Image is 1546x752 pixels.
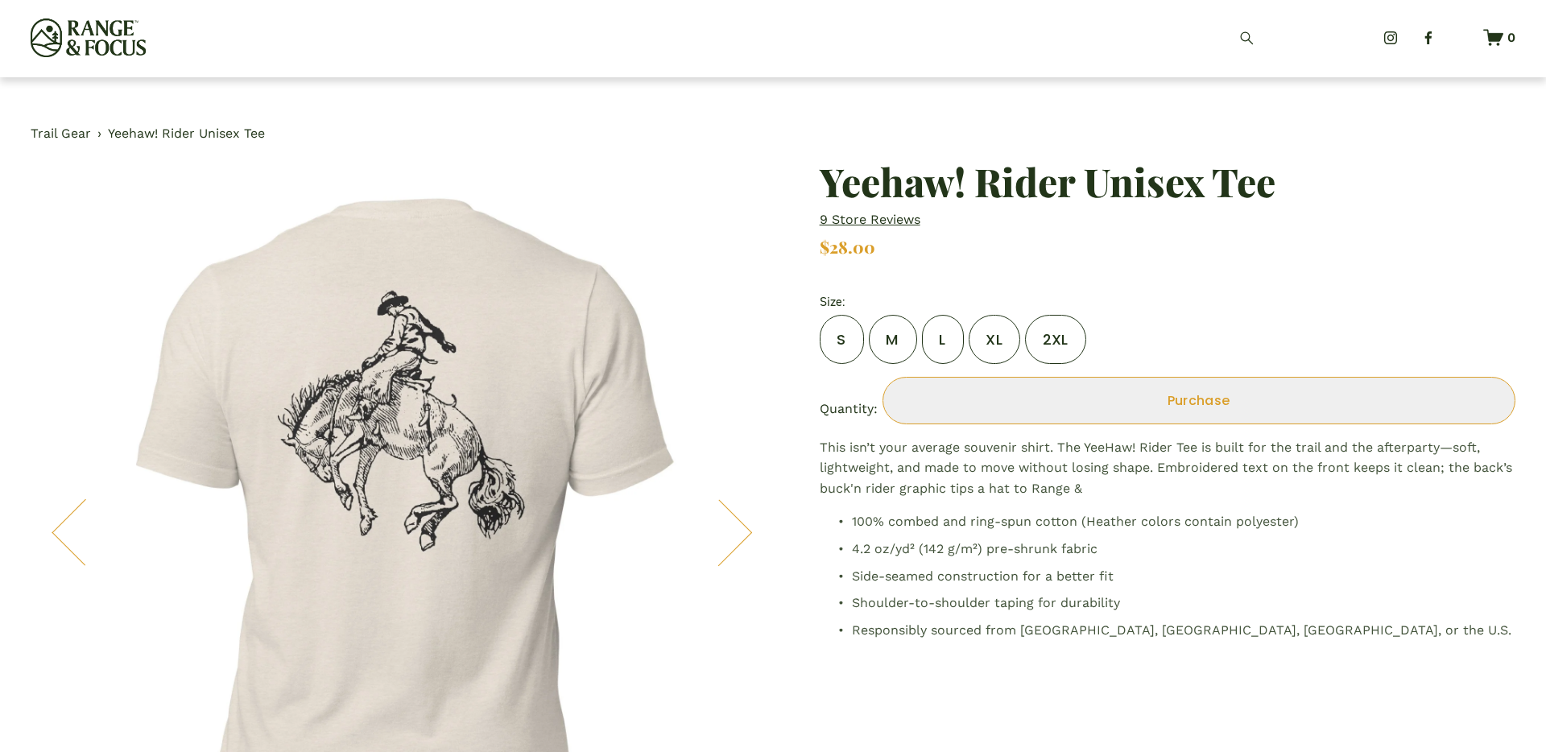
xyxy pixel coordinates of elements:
a: Yeehaw! Rider Unisex Tee [108,123,265,144]
img: Range &amp; Focus [31,19,145,57]
label: 2XL [1025,315,1086,364]
button: Next [688,502,750,564]
a: 0 items in cart [1483,27,1515,48]
label: S [820,315,864,364]
span: › [97,123,101,144]
a: Trail Gear [31,123,91,144]
p: This isn’t your average souvenir shirt. The YeeHaw! Rider Tee is built for the trail and the afte... [820,437,1515,499]
p: Responsibly sourced from [GEOGRAPHIC_DATA], [GEOGRAPHIC_DATA], [GEOGRAPHIC_DATA], or the U.S. [852,620,1515,641]
a: 9 store reviews [820,209,920,230]
button: Purchase [883,377,1515,424]
label: M [869,315,917,364]
p: 4.2 oz/yd² (142 g/m²) pre-shrunk fabric [852,539,1515,560]
button: Previous [54,502,117,564]
p: 100% combed and ring-spun cotton (Heather colors contain polyester) [852,511,1515,532]
label: L [922,315,964,364]
h1: Yeehaw! Rider Unisex Tee [820,162,1515,200]
iframe: Payment method messaging [816,262,1519,285]
label: XL [969,315,1020,364]
p: Shoulder-to-shoulder taping for durability [852,593,1515,614]
span: 0 [1507,30,1515,45]
a: Instagram [1383,30,1399,46]
div: $28.00 [820,239,1515,256]
a: Facebook [1420,30,1436,46]
p: Side-seamed construction for a better fit [852,566,1515,587]
div: Size: [820,294,1515,309]
a: Login [1301,21,1337,55]
label: Quantity: [820,399,878,419]
span: Purchase [1168,390,1230,411]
